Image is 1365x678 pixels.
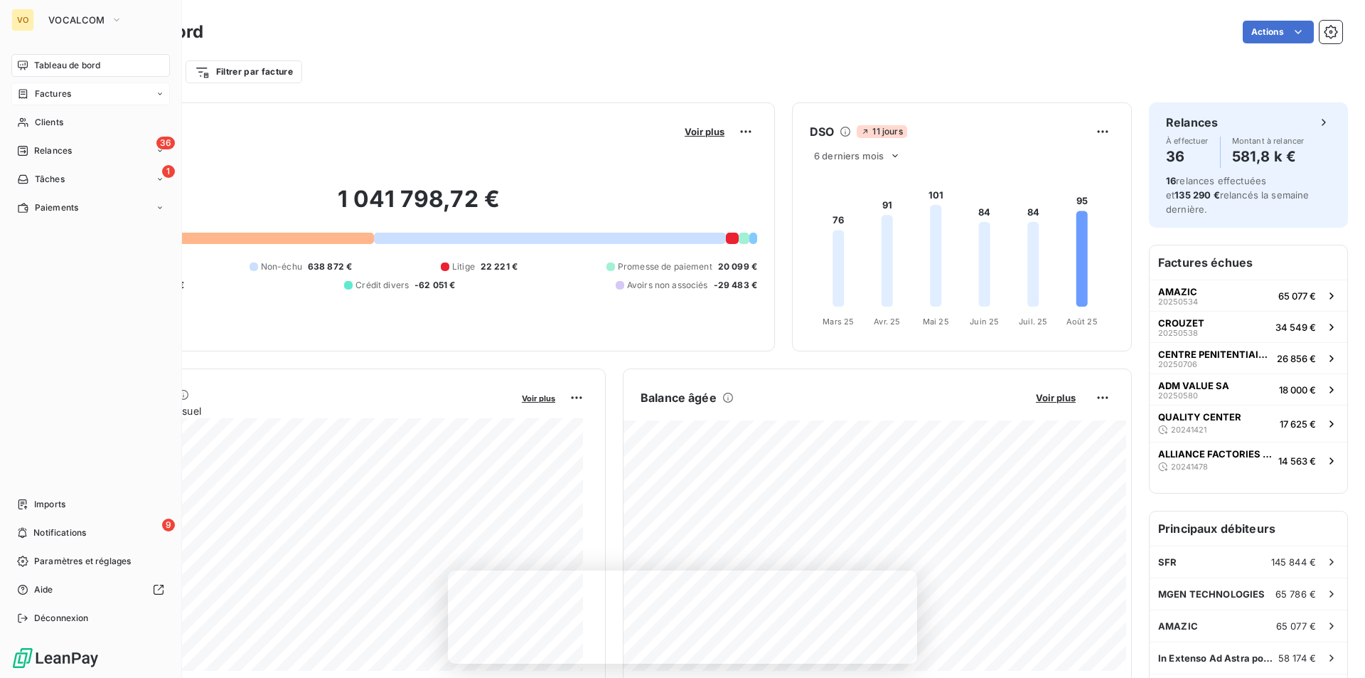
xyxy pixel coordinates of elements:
a: Paiements [11,196,170,219]
span: Notifications [33,526,86,539]
span: 18 000 € [1279,384,1316,396]
span: 135 290 € [1174,189,1219,201]
span: SFR [1158,556,1177,568]
span: Crédit divers [355,279,409,292]
a: 36Relances [11,139,170,162]
span: Imports [34,498,65,511]
span: 20241478 [1171,462,1208,471]
span: Déconnexion [34,612,89,625]
a: Clients [11,111,170,134]
iframe: Enquête de LeanPay [448,571,917,664]
button: Voir plus [518,391,560,404]
span: 26 856 € [1277,353,1316,364]
span: CENTRE PENITENTIAIRE [PERSON_NAME] [1158,349,1271,360]
span: Tableau de bord [34,59,100,72]
span: MGEN TECHNOLOGIES [1158,588,1265,600]
span: Voir plus [1036,392,1076,403]
span: Montant à relancer [1232,137,1305,145]
span: QUALITY CENTER [1158,411,1241,423]
button: QUALITY CENTER2024142117 625 € [1150,405,1347,442]
h6: Relances [1166,114,1218,131]
div: VO [11,9,34,31]
a: Paramètres et réglages [11,550,170,573]
span: 65 077 € [1276,620,1316,632]
button: Filtrer par facture [186,60,302,83]
span: 9 [162,519,175,531]
span: 36 [156,137,175,149]
span: AMAZIC [1158,286,1197,297]
tspan: Juin 25 [970,317,999,327]
tspan: Avr. 25 [874,317,900,327]
span: Paramètres et réglages [34,555,131,568]
span: 6 derniers mois [814,150,884,161]
span: 20250706 [1158,360,1197,369]
span: 20250534 [1158,297,1198,306]
a: Tableau de bord [11,54,170,77]
span: 638 872 € [308,260,352,273]
span: -29 483 € [714,279,757,292]
span: 20241421 [1171,425,1206,434]
span: 145 844 € [1271,556,1316,568]
span: relances effectuées et relancés la semaine dernière. [1166,175,1310,215]
iframe: Intercom live chat [1317,630,1351,664]
span: Voir plus [522,393,555,403]
span: Clients [35,116,63,129]
span: In Extenso Ad Astra pour CIVAD Blancheporte [1158,652,1278,664]
button: Actions [1243,21,1314,43]
a: Aide [11,578,170,601]
button: CROUZET2025053834 549 € [1150,311,1347,342]
tspan: Mai 25 [923,317,949,327]
span: ALLIANCE FACTORIES LTD [1158,448,1273,460]
span: Non-échu [261,260,302,273]
span: 58 174 € [1278,652,1316,664]
span: Factures [35,88,71,100]
button: Voir plus [1032,391,1080,404]
button: Voir plus [680,125,729,138]
button: CENTRE PENITENTIAIRE [PERSON_NAME]2025070626 856 € [1150,342,1347,374]
tspan: Juil. 25 [1019,317,1047,327]
h6: DSO [810,123,834,140]
button: ADM VALUE SA2025058018 000 € [1150,374,1347,405]
h4: 581,8 k € [1232,145,1305,168]
span: Aide [34,583,53,596]
span: Promesse de paiement [618,260,712,273]
span: 1 [162,165,175,178]
span: 22 221 € [481,260,518,273]
h6: Factures échues [1150,245,1347,280]
span: Litige [452,260,475,273]
span: AMAZIC [1158,620,1198,632]
h6: Principaux débiteurs [1150,512,1347,546]
button: AMAZIC2025053465 077 € [1150,280,1347,311]
span: 20 099 € [718,260,757,273]
button: ALLIANCE FACTORIES LTD2024147814 563 € [1150,442,1347,479]
span: VOCALCOM [48,14,105,26]
tspan: Mars 25 [823,317,854,327]
span: 11 jours [857,125,906,138]
span: 20250580 [1158,391,1198,400]
span: 17 625 € [1280,418,1316,430]
h6: Balance âgée [641,389,717,406]
span: À effectuer [1166,137,1209,145]
a: 1Tâches [11,168,170,191]
a: Factures [11,83,170,105]
span: 20250538 [1158,329,1198,337]
tspan: Août 25 [1066,317,1098,327]
a: Imports [11,493,170,516]
span: 14 563 € [1278,455,1316,467]
span: Voir plus [685,126,724,137]
span: 65 077 € [1278,290,1316,302]
span: 65 786 € [1275,588,1316,600]
h4: 36 [1166,145,1209,168]
img: Logo LeanPay [11,647,100,669]
span: ADM VALUE SA [1158,380,1229,391]
span: 16 [1166,175,1176,186]
span: Paiements [35,201,78,214]
span: Chiffre d'affaires mensuel [80,403,512,418]
span: CROUZET [1158,317,1204,329]
h2: 1 041 798,72 € [80,185,757,228]
span: Relances [34,144,72,157]
span: Avoirs non associés [627,279,708,292]
span: Tâches [35,173,65,186]
span: 34 549 € [1275,322,1316,333]
span: -62 051 € [414,279,455,292]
